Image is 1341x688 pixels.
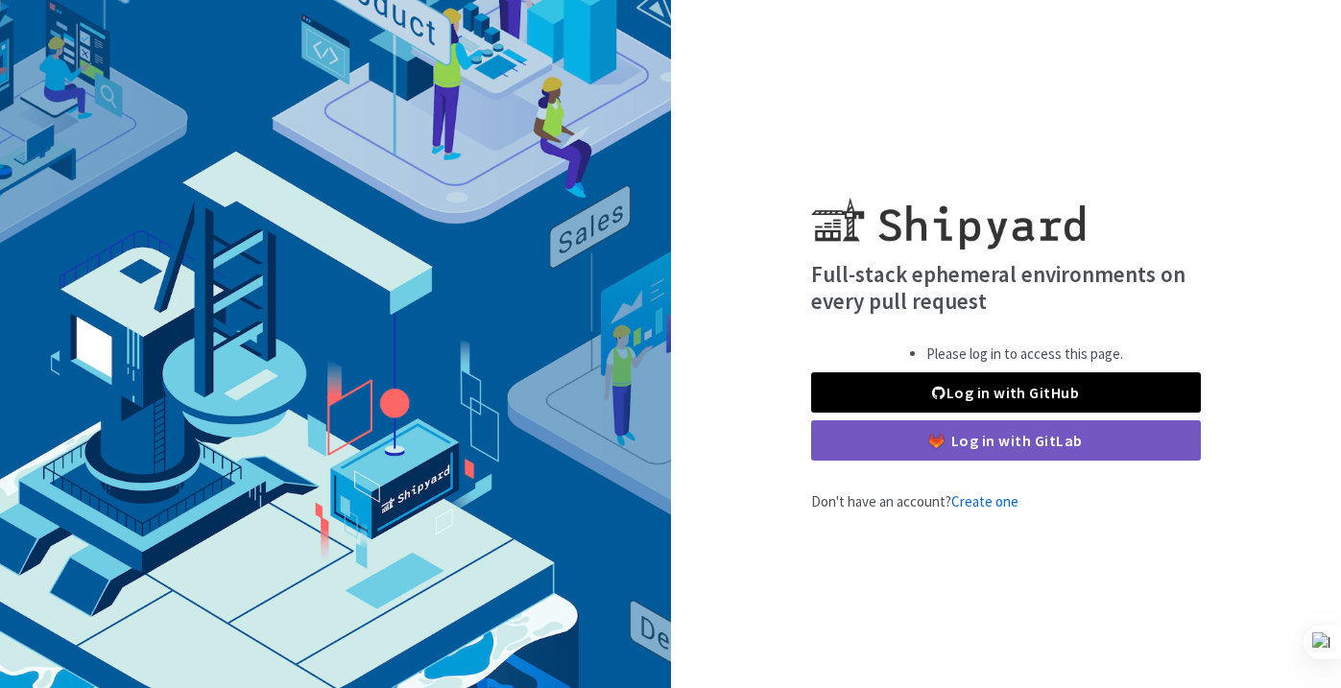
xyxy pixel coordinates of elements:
a: Log in with GitHub [811,372,1201,413]
a: Create one [951,492,1018,510]
span: Don't have an account? [811,492,1018,510]
img: Shipyard logo [811,175,1085,249]
h4: Full-stack ephemeral environments on every pull request [811,261,1201,314]
img: gitlab-color.svg [929,434,944,448]
li: Please log in to access this page. [926,344,1123,366]
a: Log in with GitLab [811,420,1201,461]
